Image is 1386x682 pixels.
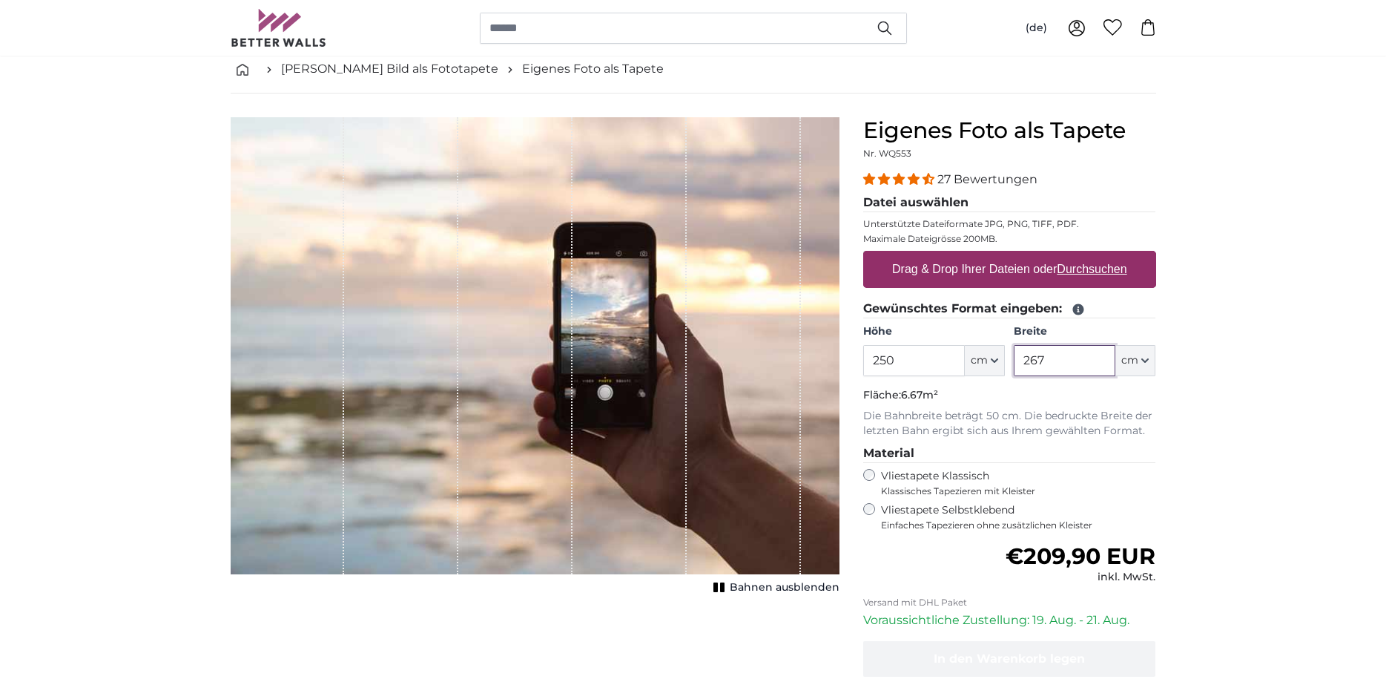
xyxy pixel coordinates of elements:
[863,445,1156,463] legend: Material
[1057,263,1126,275] u: Durchsuchen
[1006,542,1155,570] span: €209,90 EUR
[709,577,839,598] button: Bahnen ausblenden
[1014,15,1059,42] button: (de)
[1121,353,1138,368] span: cm
[231,117,839,598] div: 1 of 1
[863,194,1156,212] legend: Datei auswählen
[881,503,1156,531] label: Vliestapete Selbstklebend
[863,409,1156,439] p: Die Bahnbreite beträgt 50 cm. Die bedruckte Breite der letzten Bahn ergibt sich aus Ihrem gewählt...
[522,60,664,78] a: Eigenes Foto als Tapete
[1115,345,1155,376] button: cm
[1014,324,1155,339] label: Breite
[881,519,1156,531] span: Einfaches Tapezieren ohne zusätzlichen Kleister
[863,218,1156,230] p: Unterstützte Dateiformate JPG, PNG, TIFF, PDF.
[863,611,1156,629] p: Voraussichtliche Zustellung: 19. Aug. - 21. Aug.
[231,9,327,47] img: Betterwalls
[730,580,839,595] span: Bahnen ausblenden
[863,233,1156,245] p: Maximale Dateigrösse 200MB.
[231,45,1156,94] nav: breadcrumbs
[901,388,938,401] span: 6.67m²
[863,117,1156,144] h1: Eigenes Foto als Tapete
[863,148,911,159] span: Nr. WQ553
[281,60,498,78] a: [PERSON_NAME] Bild als Fototapete
[934,652,1085,666] span: In den Warenkorb legen
[937,172,1037,186] span: 27 Bewertungen
[965,345,1005,376] button: cm
[881,469,1144,497] label: Vliestapete Klassisch
[1006,570,1155,585] div: inkl. MwSt.
[863,597,1156,609] p: Versand mit DHL Paket
[863,300,1156,318] legend: Gewünschtes Format eingeben:
[886,255,1133,284] label: Drag & Drop Ihrer Dateien oder
[863,388,1156,403] p: Fläche:
[863,324,1005,339] label: Höhe
[971,353,988,368] span: cm
[863,641,1156,677] button: In den Warenkorb legen
[863,172,937,186] span: 4.41 stars
[881,485,1144,497] span: Klassisches Tapezieren mit Kleister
